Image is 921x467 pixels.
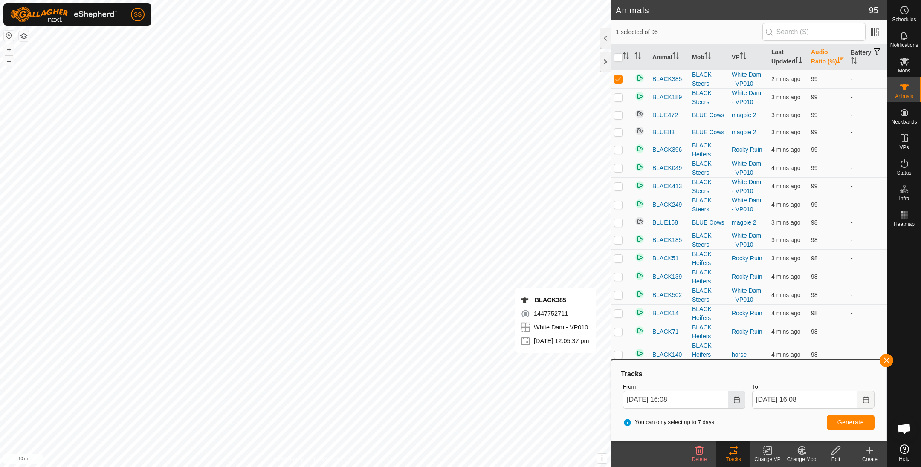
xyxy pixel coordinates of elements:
[847,177,887,196] td: -
[692,159,725,177] div: BLACK Steers
[847,159,887,177] td: -
[272,456,304,464] a: Privacy Policy
[634,91,645,101] img: returning on
[771,273,800,280] span: 1 Oct 2025, 4:04 pm
[811,112,818,118] span: 99
[652,291,682,300] span: BLACK502
[811,164,818,171] span: 99
[837,419,864,426] span: Generate
[634,348,645,358] img: returning on
[899,456,909,461] span: Help
[899,145,909,150] span: VPs
[520,336,589,346] div: [DATE] 12:05:37 pm
[732,232,761,248] a: White Dam - VP010
[597,454,607,463] button: i
[672,54,679,61] p-sorticon: Activate to sort
[692,218,725,227] div: BLUE Cows
[732,328,762,335] a: Rocky Ruin
[740,54,747,61] p-sorticon: Activate to sort
[4,56,14,66] button: –
[634,180,645,190] img: returning on
[771,219,800,226] span: 1 Oct 2025, 4:05 pm
[785,455,819,463] div: Change Mob
[520,308,589,319] div: 1447752711
[811,94,818,101] span: 99
[692,305,725,323] div: BLACK Heifers
[634,73,645,83] img: returning on
[652,164,682,173] span: BLACK049
[768,44,808,70] th: Last Updated
[649,44,689,70] th: Animal
[692,268,725,286] div: BLACK Heifers
[795,58,802,65] p-sorticon: Activate to sort
[634,234,645,244] img: returning on
[887,441,921,465] a: Help
[811,183,818,190] span: 99
[771,112,800,118] span: 1 Oct 2025, 4:04 pm
[811,236,818,243] span: 98
[692,196,725,214] div: BLACK Steers
[752,383,875,391] label: To
[811,146,818,153] span: 99
[811,310,818,317] span: 98
[634,252,645,262] img: returning on
[847,44,887,70] th: Battery
[894,222,915,227] span: Heatmap
[895,94,913,99] span: Animals
[634,216,645,226] img: returning off
[692,141,725,159] div: BLACK Heifers
[847,323,887,341] td: -
[692,456,707,462] span: Delete
[811,129,818,135] span: 99
[811,351,818,358] span: 98
[634,126,645,136] img: returning off
[634,162,645,172] img: returning on
[847,341,887,368] td: -
[847,107,887,124] td: -
[652,111,678,120] span: BLUE472
[771,291,800,298] span: 1 Oct 2025, 4:04 pm
[811,273,818,280] span: 98
[652,309,678,318] span: BLACK14
[847,286,887,304] td: -
[819,455,853,463] div: Edit
[692,111,725,120] div: BLUE Cows
[732,112,756,118] a: magpie 2
[620,369,878,379] div: Tracks
[847,214,887,231] td: -
[811,75,818,82] span: 99
[771,255,800,262] span: 1 Oct 2025, 4:04 pm
[732,129,756,135] a: magpie 2
[634,326,645,336] img: returning on
[634,199,645,209] img: returning on
[897,170,911,176] span: Status
[623,54,629,61] p-sorticon: Activate to sort
[732,146,762,153] a: Rocky Ruin
[652,272,682,281] span: BLACK139
[891,119,917,124] span: Neckbands
[652,350,682,359] span: BLACK140
[652,128,675,137] span: BLUE83
[634,271,645,281] img: returning on
[652,254,678,263] span: BLACK51
[692,178,725,196] div: BLACK Steers
[10,7,117,22] img: Gallagher Logo
[869,4,878,17] span: 95
[652,200,682,209] span: BLACK249
[732,89,761,105] a: White Dam - VP010
[853,455,887,463] div: Create
[732,255,762,262] a: Rocky Ruin
[692,89,725,107] div: BLACK Steers
[689,44,728,70] th: Mob
[771,94,800,101] span: 1 Oct 2025, 4:05 pm
[314,456,339,464] a: Contact Us
[634,289,645,299] img: returning on
[652,327,678,336] span: BLACK71
[847,304,887,323] td: -
[535,297,566,303] span: BLACK385
[837,58,844,65] p-sorticon: Activate to sort
[732,273,762,280] a: Rocky Ruin
[808,44,847,70] th: Audio Ratio (%)
[692,323,725,341] div: BLACK Heifers
[771,146,800,153] span: 1 Oct 2025, 4:04 pm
